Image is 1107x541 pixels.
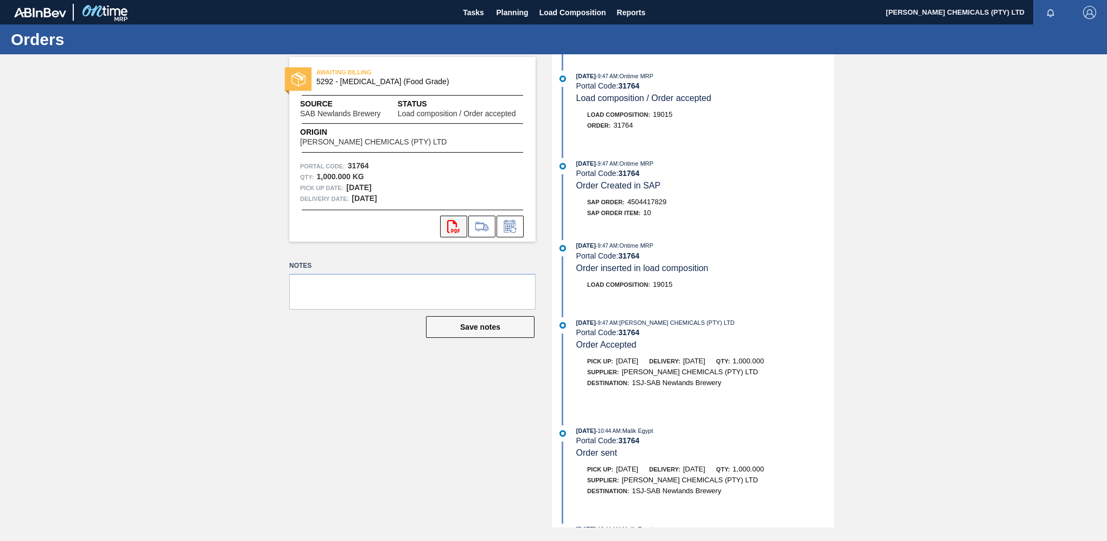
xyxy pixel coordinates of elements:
[576,251,834,260] div: Portal Code:
[618,436,639,445] strong: 31764
[618,251,639,260] strong: 31764
[587,466,613,473] span: Pick up:
[576,263,709,273] span: Order inserted in load composition
[559,430,566,437] img: atual
[576,242,596,249] span: [DATE]
[1033,5,1068,20] button: Notifications
[300,172,314,183] span: Qty :
[559,163,566,169] img: atual
[497,6,529,19] span: Planning
[596,526,621,532] span: - 10:44 AM
[618,73,653,79] span: : Ontime MRP
[618,319,735,326] span: : [PERSON_NAME] CHEMICALS (PTY) LTD
[716,466,730,473] span: Qty:
[289,258,536,274] label: Notes
[300,110,381,118] span: SAB Newlands Brewery
[587,210,640,216] span: SAP Order Item:
[587,281,650,288] span: Load Composition :
[576,181,661,190] span: Order Created in SAP
[596,320,618,326] span: - 9:47 AM
[621,427,653,434] span: : Malik Egypt
[300,127,474,138] span: Origin
[632,379,721,387] span: 1SJ-SAB Newlands Brewery
[649,358,680,364] span: Delivery:
[613,121,633,129] span: 31764
[653,280,672,288] span: 19015
[576,73,596,79] span: [DATE]
[683,465,705,473] span: [DATE]
[576,169,834,178] div: Portal Code:
[576,340,637,349] span: Order Accepted
[733,465,764,473] span: 1,000.000
[576,328,834,337] div: Portal Code:
[316,172,364,181] strong: 1,000.000 KG
[300,183,343,193] span: Pick up Date:
[587,199,625,205] span: SAP Order:
[622,476,758,484] span: [PERSON_NAME] CHEMICALS (PTY) LTD
[587,477,619,483] span: Supplier:
[587,369,619,375] span: Supplier:
[616,357,638,365] span: [DATE]
[440,216,467,237] div: Open PDF file
[618,169,639,178] strong: 31764
[14,8,66,17] img: TNhmsLtSVTkK8tSr43FrP2fwEKptu5GPRR3wAAAABJRU5ErkJggg==
[618,242,653,249] span: : Ontime MRP
[352,194,377,203] strong: [DATE]
[576,448,618,457] span: Order sent
[643,209,651,217] span: 10
[559,76,566,82] img: atual
[627,198,666,206] span: 4504417829
[587,488,629,494] span: Destination:
[559,245,566,251] img: atual
[462,6,486,19] span: Tasks
[426,316,535,338] button: Save notes
[733,357,764,365] span: 1,000.000
[300,98,398,110] span: Source
[616,465,638,473] span: [DATE]
[497,216,524,237] div: Inform order change
[539,6,606,19] span: Load Composition
[398,98,525,110] span: Status
[622,368,758,376] span: [PERSON_NAME] CHEMICALS (PTY) LTD
[468,216,495,237] div: Go to Load Composition
[596,428,621,434] span: - 10:44 AM
[346,183,371,192] strong: [DATE]
[587,111,650,118] span: Load Composition :
[587,380,629,386] span: Destination:
[291,72,306,86] img: status
[300,138,447,146] span: [PERSON_NAME] CHEMICALS (PTY) LTD
[596,161,618,167] span: - 9:47 AM
[316,67,468,78] span: AWAITING BILLING
[621,526,653,532] span: : Malik Egypt
[653,110,672,118] span: 19015
[683,357,705,365] span: [DATE]
[596,243,618,249] span: - 9:47 AM
[716,358,730,364] span: Qty:
[398,110,516,118] span: Load composition / Order accepted
[576,436,834,445] div: Portal Code:
[617,6,646,19] span: Reports
[618,160,653,167] span: : Ontime MRP
[618,81,639,90] strong: 31764
[316,78,513,86] span: 5292 - Calcium Chloride (Food Grade)
[11,33,203,46] h1: Orders
[632,487,721,495] span: 1SJ-SAB Newlands Brewery
[300,161,345,172] span: Portal Code:
[596,73,618,79] span: - 9:47 AM
[576,160,596,167] span: [DATE]
[587,122,610,129] span: Order :
[559,322,566,329] img: atual
[1083,6,1096,19] img: Logout
[576,319,596,326] span: [DATE]
[348,161,369,170] strong: 31764
[576,81,834,90] div: Portal Code:
[649,466,680,473] span: Delivery:
[300,193,349,204] span: Delivery Date:
[618,328,639,337] strong: 31764
[587,358,613,364] span: Pick up:
[576,93,711,103] span: Load composition / Order accepted
[576,526,596,532] span: [DATE]
[576,427,596,434] span: [DATE]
